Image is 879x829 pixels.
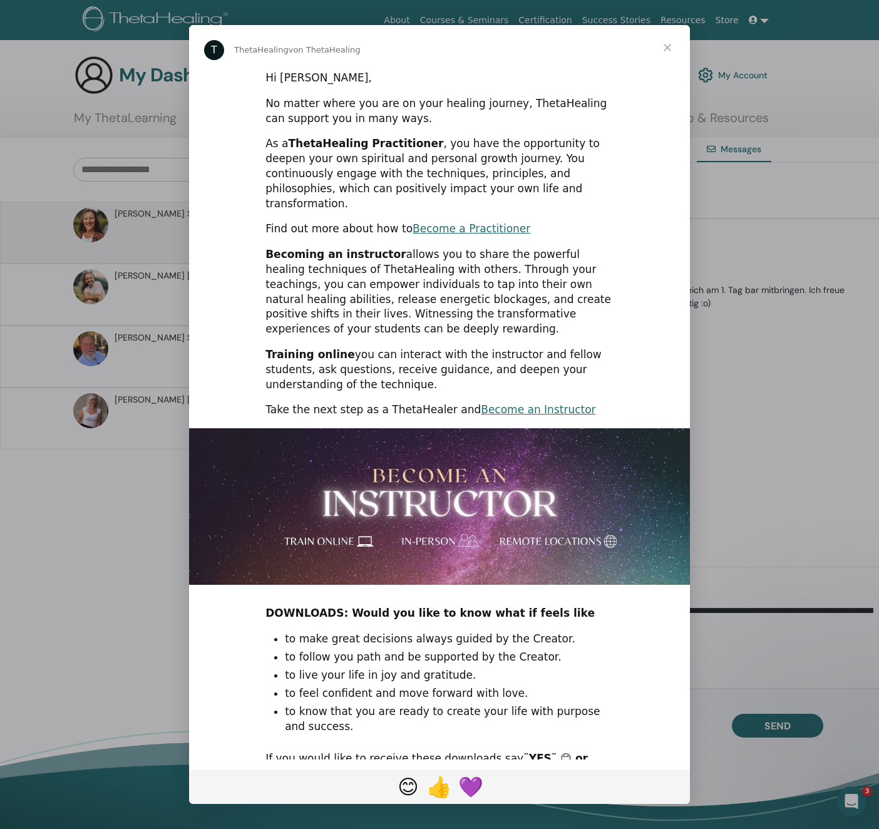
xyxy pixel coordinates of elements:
li: to live your life in joy and gratitude. [285,668,614,683]
div: Erste Schritte als Ausbilder [26,232,210,245]
span: 👍 [427,775,452,799]
button: Nach Hilfe suchen [18,174,232,199]
span: ThetaHealing [234,45,289,54]
span: von ThetaHealing [289,45,361,54]
li: to make great decisions always guided by the Creator. [285,632,614,647]
div: Eine Frage stellenUnser Bot und unser Team können helfenProfile image for Operator [13,322,238,383]
div: Profile image for ThetaHealing [204,40,224,60]
span: 💜 [458,775,483,799]
img: Profile image for Operator [195,345,210,360]
span: blush reaction [393,771,424,801]
div: Schließen [215,20,238,43]
div: As a , you have the opportunity to deepen your own spiritual and personal growth journey. You con... [265,136,614,211]
b: ¨YES¨ 😊 or click on one of the emojis below. [265,752,588,780]
b: Becoming an instructor [265,248,406,260]
div: Wo soll ich anfangen? [18,204,232,227]
div: So melden Sie sich für ein ThetaHealing-Seminar an [18,274,232,310]
span: purple heart reaction [455,771,486,801]
span: Nach Hilfe suchen [26,180,115,193]
div: allows you to share the powerful healing techniques of ThetaHealing with others. Through your tea... [265,247,614,337]
div: No matter where you are on your healing journey, ThetaHealing can support you in many ways. [265,96,614,126]
div: So melden Sie sich für ein ThetaHealing-Seminar an [26,279,210,305]
div: Unser Bot und unser Team können helfen [26,346,190,372]
li: to follow you path and be supported by the Creator. [285,650,614,665]
button: Hilfe [167,391,250,441]
button: Nachrichten [83,391,167,441]
div: Wo soll ich anfangen? [26,209,210,222]
span: Nachrichten [99,422,152,431]
img: logo [25,24,130,44]
li: to feel confident and move forward with love. [285,686,614,701]
div: Verwaltung von Profilplan-Abonnements [18,250,232,274]
div: you can interact with the instructor and fellow students, ask questions, receive guidance, and de... [265,348,614,392]
div: Eine Frage stellen [26,332,190,346]
div: Hi [PERSON_NAME], [265,71,614,86]
b: DOWNLOADS: Would you like to know what if feels like [265,607,595,619]
p: Wie können wir helfen? [25,110,225,153]
a: Become a Practitioner [413,222,530,235]
span: Schließen [645,25,690,70]
div: Erste Schritte als Ausbilder [18,227,232,250]
div: Verwaltung von Profilplan-Abonnements [26,255,210,269]
a: Become an Instructor [481,403,595,416]
span: Hilfe [198,422,218,431]
div: Find out more about how to [265,222,614,237]
span: Home [28,422,56,431]
p: Hi [PERSON_NAME] [25,89,225,110]
span: 😊 [398,775,418,799]
span: thumbs up reaction [424,771,455,801]
b: ThetaHealing Practitioner [288,137,443,150]
div: Profile image for ThetaHealing [170,20,195,45]
div: If you would like to receive these downloads say [265,751,614,781]
div: Take the next step as a ThetaHealer and [265,403,614,418]
b: Training online [265,348,355,361]
li: to know that you are ready to create your life with purpose and success. [285,704,614,734]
